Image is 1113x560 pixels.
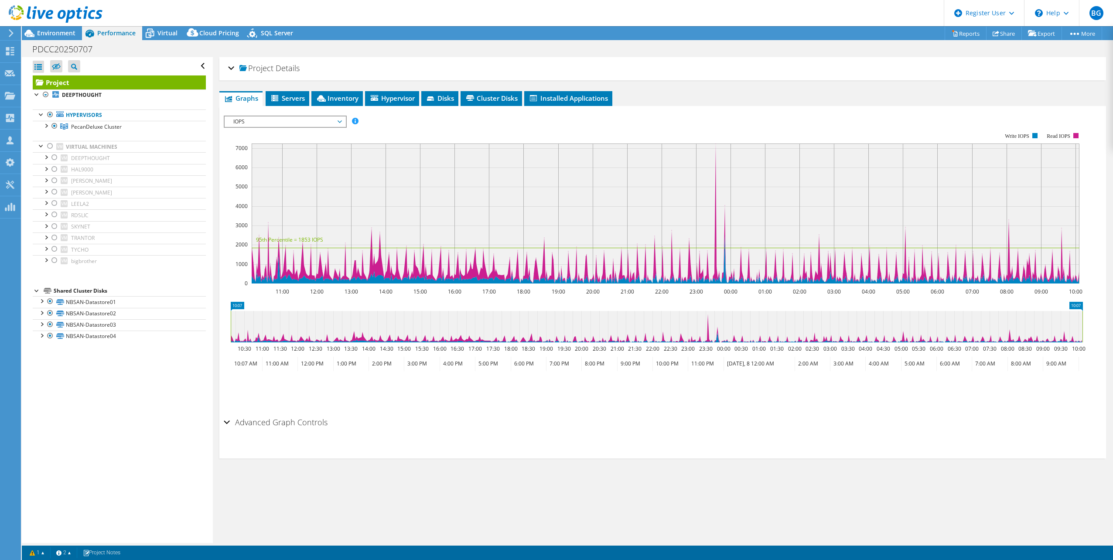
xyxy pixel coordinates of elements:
[224,94,258,102] span: Graphs
[37,29,75,37] span: Environment
[788,345,801,352] text: 02:00
[33,187,206,198] a: [PERSON_NAME]
[724,288,737,295] text: 00:00
[1089,6,1103,20] span: BG
[516,288,530,295] text: 18:00
[229,116,341,127] span: IOPS
[236,241,248,248] text: 2000
[912,345,925,352] text: 05:30
[276,63,300,73] span: Details
[758,288,772,295] text: 01:00
[610,345,624,352] text: 21:00
[255,345,269,352] text: 11:00
[468,345,481,352] text: 17:00
[681,345,694,352] text: 23:00
[236,202,248,210] text: 4000
[482,288,495,295] text: 17:00
[894,345,908,352] text: 05:00
[236,144,248,152] text: 7000
[77,547,126,558] a: Project Notes
[379,288,392,295] text: 14:00
[858,345,872,352] text: 04:00
[699,345,712,352] text: 23:30
[157,29,178,37] span: Virtual
[71,123,122,130] span: PecanDeluxe Cluster
[344,288,358,295] text: 13:00
[486,345,499,352] text: 17:30
[308,345,322,352] text: 12:30
[33,221,206,232] a: SKYNET
[841,345,854,352] text: 03:30
[1018,345,1031,352] text: 08:30
[655,288,668,295] text: 22:00
[586,288,599,295] text: 20:00
[316,94,358,102] span: Inventory
[447,288,461,295] text: 16:00
[1054,345,1067,352] text: 09:30
[413,288,427,295] text: 15:00
[896,288,909,295] text: 05:00
[397,345,410,352] text: 15:00
[1034,288,1048,295] text: 09:00
[33,75,206,89] a: Project
[823,345,836,352] text: 03:00
[97,29,136,37] span: Performance
[71,177,112,184] span: [PERSON_NAME]
[1021,27,1062,40] a: Export
[1069,288,1082,295] text: 10:00
[433,345,446,352] text: 16:00
[62,91,102,99] b: DEEPTHOUGHT
[33,198,206,209] a: LEELA2
[983,345,996,352] text: 07:30
[199,29,239,37] span: Cloud Pricing
[71,154,110,162] span: DEEPTHOUGHT
[521,345,535,352] text: 18:30
[1036,345,1049,352] text: 09:00
[1072,345,1085,352] text: 10:00
[947,345,961,352] text: 06:30
[504,345,517,352] text: 18:00
[54,286,206,296] div: Shared Cluster Disks
[752,345,765,352] text: 01:00
[33,232,206,244] a: TRANTOR
[71,246,89,253] span: TYCHO
[33,331,206,342] a: NBSAN-Datastore04
[33,175,206,187] a: [PERSON_NAME]
[645,345,659,352] text: 22:00
[1000,288,1013,295] text: 08:00
[415,345,428,352] text: 15:30
[33,152,206,164] a: DEEPTHOUGHT
[239,64,273,73] span: Project
[945,27,987,40] a: Reports
[876,345,890,352] text: 04:30
[33,164,206,175] a: HAL9000
[792,288,806,295] text: 02:00
[50,547,77,558] a: 2
[426,94,454,102] span: Disks
[71,257,97,265] span: bigbrother
[236,260,248,268] text: 1000
[369,94,415,102] span: Hypervisor
[28,44,106,54] h1: PDCC20250707
[574,345,588,352] text: 20:00
[290,345,304,352] text: 12:00
[236,164,248,171] text: 6000
[236,222,248,229] text: 3000
[592,345,606,352] text: 20:30
[245,280,248,287] text: 0
[529,94,608,102] span: Installed Applications
[275,288,289,295] text: 11:00
[1047,133,1070,139] text: Read IOPS
[1005,133,1029,139] text: Write IOPS
[344,345,357,352] text: 13:30
[362,345,375,352] text: 14:00
[71,234,95,242] span: TRANTOR
[33,121,206,132] a: PecanDeluxe Cluster
[628,345,641,352] text: 21:30
[71,189,112,196] span: [PERSON_NAME]
[33,109,206,121] a: Hypervisors
[1035,9,1043,17] svg: \n
[24,547,51,558] a: 1
[965,288,979,295] text: 07:00
[450,345,464,352] text: 16:30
